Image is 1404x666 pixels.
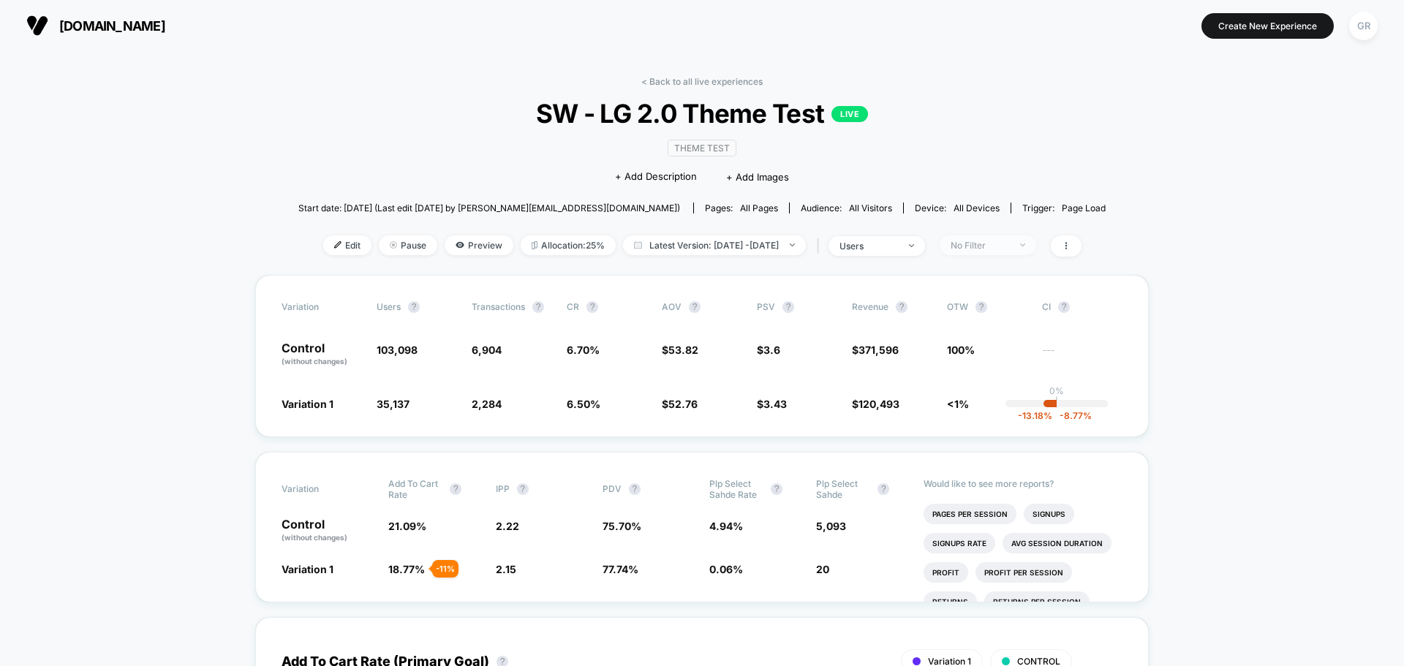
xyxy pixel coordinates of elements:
[334,241,341,249] img: edit
[377,344,418,356] span: 103,098
[1024,504,1074,524] li: Signups
[668,398,698,410] span: 52.76
[586,301,598,313] button: ?
[709,520,743,532] span: 4.94 %
[1042,346,1122,367] span: ---
[849,203,892,213] span: All Visitors
[816,478,870,500] span: Plp Select Sahde
[726,171,789,183] span: + Add Images
[388,478,442,500] span: Add To Cart Rate
[924,504,1016,524] li: Pages Per Session
[282,398,333,410] span: Variation 1
[323,235,371,255] span: Edit
[496,520,519,532] span: 2.22
[567,398,600,410] span: 6.50 %
[662,344,698,356] span: $
[445,235,513,255] span: Preview
[909,244,914,247] img: end
[668,344,698,356] span: 53.82
[858,398,899,410] span: 120,493
[379,235,437,255] span: Pause
[801,203,892,213] div: Audience:
[1003,533,1111,553] li: Avg Session Duration
[641,76,763,87] a: < Back to all live experiences
[1049,385,1064,396] p: 0%
[388,563,425,575] span: 18.77 %
[709,563,743,575] span: 0.06 %
[924,591,977,612] li: Returns
[1042,301,1122,313] span: CI
[757,344,780,356] span: $
[813,235,829,257] span: |
[603,563,638,575] span: 77.74 %
[662,301,682,312] span: AOV
[377,398,409,410] span: 35,137
[472,344,502,356] span: 6,904
[450,483,461,495] button: ?
[298,203,680,213] span: Start date: [DATE] (Last edit [DATE] by [PERSON_NAME][EMAIL_ADDRESS][DOMAIN_NAME])
[709,478,763,500] span: Plp Select Sahde Rate
[603,520,641,532] span: 75.70 %
[763,398,787,410] span: 3.43
[432,560,458,578] div: - 11 %
[339,98,1065,129] span: SW - LG 2.0 Theme Test
[757,301,775,312] span: PSV
[782,301,794,313] button: ?
[1018,410,1052,421] span: -13.18 %
[951,240,1009,251] div: No Filter
[282,563,333,575] span: Variation 1
[472,398,502,410] span: 2,284
[472,301,525,312] span: Transactions
[947,301,1027,313] span: OTW
[954,203,1000,213] span: all devices
[282,357,347,366] span: (without changes)
[629,483,641,495] button: ?
[517,483,529,495] button: ?
[975,301,987,313] button: ?
[1058,301,1070,313] button: ?
[377,301,401,312] span: users
[1062,203,1106,213] span: Page Load
[831,106,868,122] p: LIVE
[816,563,829,575] span: 20
[521,235,616,255] span: Allocation: 25%
[924,562,968,583] li: Profit
[1201,13,1334,39] button: Create New Experience
[771,483,782,495] button: ?
[763,344,780,356] span: 3.6
[668,140,736,156] span: Theme Test
[689,301,701,313] button: ?
[852,344,899,356] span: $
[59,18,165,34] span: [DOMAIN_NAME]
[924,533,995,553] li: Signups Rate
[816,520,846,532] span: 5,093
[282,533,347,542] span: (without changes)
[496,563,516,575] span: 2.15
[975,562,1072,583] li: Profit Per Session
[1020,243,1025,246] img: end
[858,344,899,356] span: 371,596
[26,15,48,37] img: Visually logo
[615,170,697,184] span: + Add Description
[567,344,600,356] span: 6.70 %
[282,342,362,367] p: Control
[282,518,374,543] p: Control
[877,483,889,495] button: ?
[22,14,170,37] button: [DOMAIN_NAME]
[790,243,795,246] img: end
[705,203,778,213] div: Pages:
[634,241,642,249] img: calendar
[1345,11,1382,41] button: GR
[757,398,787,410] span: $
[839,241,898,251] div: users
[388,520,426,532] span: 21.09 %
[903,203,1011,213] span: Device:
[852,301,888,312] span: Revenue
[567,301,579,312] span: CR
[947,344,975,356] span: 100%
[496,483,510,494] span: IPP
[1022,203,1106,213] div: Trigger:
[1055,396,1058,407] p: |
[532,241,537,249] img: rebalance
[1052,410,1092,421] span: -8.77 %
